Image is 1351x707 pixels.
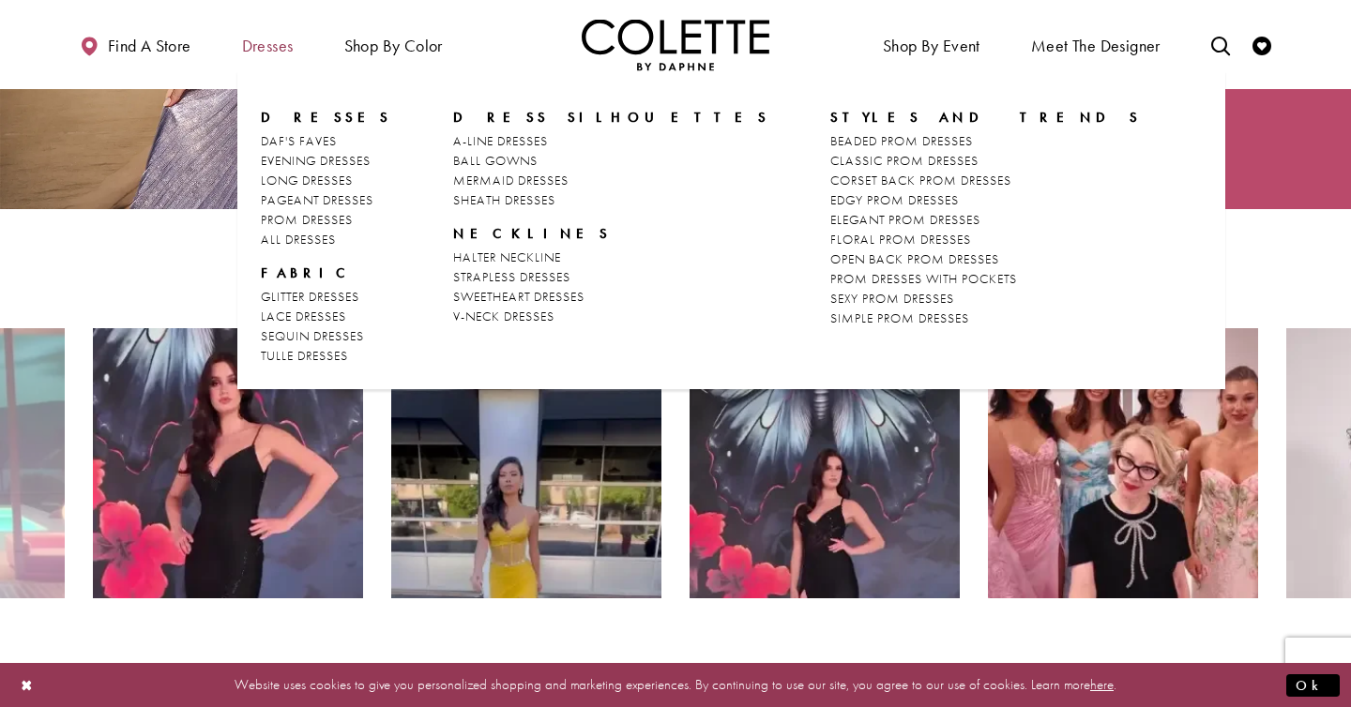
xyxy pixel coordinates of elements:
[261,131,392,151] a: DAF'S FAVES
[391,328,661,598] a: Instagram Feed Action #0 - Opens in new tab
[1286,673,1340,697] button: Submit Dialog
[453,287,769,307] a: SWEETHEART DRESSES
[261,171,392,190] a: LONG DRESSES
[261,210,392,230] a: PROM DRESSES
[237,19,298,70] span: Dresses
[453,248,561,265] span: HALTER NECKLINE
[453,108,769,127] span: DRESS SILHOUETTES
[261,288,359,305] span: GLITTER DRESSES
[830,231,971,248] span: FLORAL PROM DRESSES
[830,290,954,307] span: SEXY PROM DRESSES
[453,171,769,190] a: MERMAID DRESSES
[1031,37,1161,55] span: Meet the designer
[453,152,538,169] span: BALL GOWNS
[830,249,1141,269] a: OPEN BACK PROM DRESSES
[75,19,195,70] a: Find a store
[830,191,959,208] span: EDGY PROM DRESSES
[261,211,353,228] span: PROM DRESSES
[830,132,973,149] span: BEADED PROM DRESSES
[582,19,769,70] a: Visit Home Page
[261,346,392,366] a: TULLE DRESSES
[830,190,1141,210] a: EDGY PROM DRESSES
[830,250,999,267] span: OPEN BACK PROM DRESSES
[261,308,346,324] span: LACE DRESSES
[453,190,769,210] a: SHEATH DRESSES
[830,211,980,228] span: ELEGANT PROM DRESSES
[261,347,348,364] span: TULLE DRESSES
[830,171,1141,190] a: CORSET BACK PROM DRESSES
[261,132,337,149] span: DAF'S FAVES
[242,37,294,55] span: Dresses
[830,308,1141,328] a: SIMPLE PROM DRESSES
[261,263,392,282] span: FABRIC
[453,224,769,243] span: NECKLINES
[830,152,979,169] span: CLASSIC PROM DRESSES
[344,37,443,55] span: Shop by color
[453,248,769,267] a: HALTER NECKLINE
[830,108,1141,127] span: STYLES AND TRENDS
[261,287,392,307] a: GLITTER DRESSES
[830,230,1141,249] a: FLORAL PROM DRESSES
[261,190,392,210] a: PAGEANT DRESSES
[830,172,1011,188] span: CORSET BACK PROM DRESSES
[261,152,371,169] span: EVENING DRESSES
[453,268,570,285] span: STRAPLESS DRESSES
[830,210,1141,230] a: ELEGANT PROM DRESSES
[453,191,555,208] span: SHEATH DRESSES
[261,326,392,346] a: SEQUIN DRESSES
[453,172,569,188] span: MERMAID DRESSES
[108,37,191,55] span: Find a store
[1090,675,1114,694] a: here
[1248,19,1276,70] a: Check Wishlist
[690,328,960,598] a: Instagram Feed Action #0 - Opens in new tab
[453,151,769,171] a: BALL GOWNS
[93,328,363,598] a: Instagram Feed Action #0 - Opens in new tab
[261,191,373,208] span: PAGEANT DRESSES
[261,231,336,248] span: ALL DRESSES
[135,672,1216,698] p: Website uses cookies to give you personalized shopping and marketing experiences. By continuing t...
[261,230,392,249] a: ALL DRESSES
[453,131,769,151] a: A-LINE DRESSES
[988,328,1258,598] a: Instagram Feed Action #0 - Opens in new tab
[453,307,769,326] a: V-NECK DRESSES
[830,309,969,326] span: SIMPLE PROM DRESSES
[453,308,554,324] span: V-NECK DRESSES
[582,19,769,70] img: Colette by Daphne
[878,19,985,70] span: Shop By Event
[830,151,1141,171] a: CLASSIC PROM DRESSES
[261,263,355,282] span: FABRIC
[453,224,611,243] span: NECKLINES
[453,288,584,305] span: SWEETHEART DRESSES
[1026,19,1165,70] a: Meet the designer
[261,108,392,127] span: Dresses
[261,307,392,326] a: LACE DRESSES
[453,267,769,287] a: STRAPLESS DRESSES
[830,131,1141,151] a: BEADED PROM DRESSES
[1207,19,1235,70] a: Toggle search
[261,327,364,344] span: SEQUIN DRESSES
[830,270,1017,287] span: PROM DRESSES WITH POCKETS
[11,669,43,701] button: Close Dialog
[830,289,1141,308] a: SEXY PROM DRESSES
[261,172,353,188] span: LONG DRESSES
[453,132,548,149] span: A-LINE DRESSES
[830,269,1141,289] a: PROM DRESSES WITH POCKETS
[340,19,448,70] span: Shop by color
[261,151,392,171] a: EVENING DRESSES
[883,37,980,55] span: Shop By Event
